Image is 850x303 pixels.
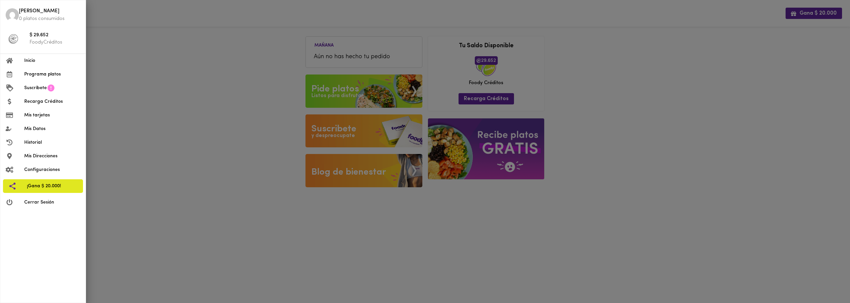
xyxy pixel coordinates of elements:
span: Inicio [24,57,80,64]
span: Historial [24,139,80,146]
p: 0 platos consumidos [19,15,80,22]
span: Cerrar Sesión [24,199,80,206]
span: Suscríbete [24,84,47,91]
span: Mis tarjetas [24,112,80,119]
span: $ 29.652 [30,32,80,39]
span: Programa platos [24,71,80,78]
span: Recarga Créditos [24,98,80,105]
span: [PERSON_NAME] [19,8,80,15]
img: foody-creditos-black.png [8,34,18,44]
span: Mis Datos [24,125,80,132]
iframe: Messagebird Livechat Widget [811,264,843,296]
span: ¡Gana $ 20.000! [27,183,78,190]
span: Configuraciones [24,166,80,173]
span: Mis Direcciones [24,153,80,160]
p: FoodyCréditos [30,39,80,46]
